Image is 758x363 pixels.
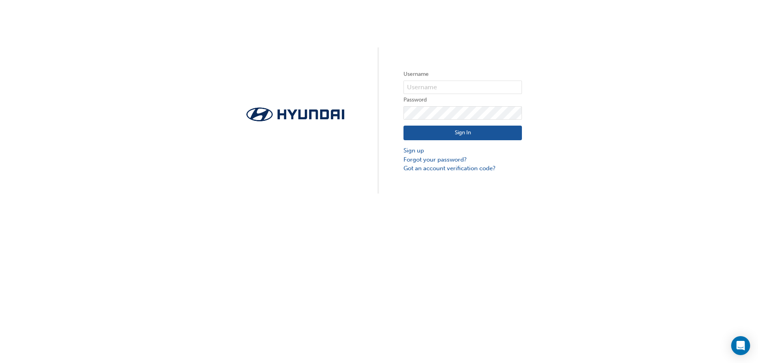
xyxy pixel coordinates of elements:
[731,336,750,355] div: Open Intercom Messenger
[403,70,522,79] label: Username
[403,164,522,173] a: Got an account verification code?
[403,95,522,105] label: Password
[236,105,355,124] img: Trak
[403,155,522,164] a: Forgot your password?
[403,146,522,155] a: Sign up
[403,126,522,141] button: Sign In
[403,81,522,94] input: Username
